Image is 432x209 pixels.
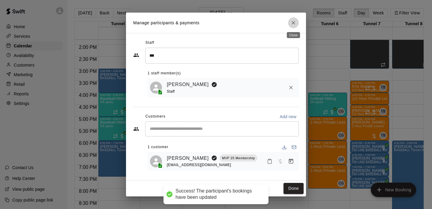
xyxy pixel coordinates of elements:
p: MVP 25 Membership [222,156,255,161]
span: 1 staff member(s) [148,69,181,78]
a: [PERSON_NAME] [167,81,209,88]
span: 1 customer [148,142,168,152]
div: Tate Budnick [150,82,162,94]
button: Add new [277,112,299,121]
span: Staff [145,38,154,48]
div: Start typing to search customers... [145,121,299,136]
div: Search staff [145,48,299,64]
button: Download list [280,142,289,152]
button: Done [283,183,304,194]
div: Jenna Bufkin [150,155,162,167]
svg: Customers [133,126,139,132]
button: Manage bookings & payment [286,156,296,167]
button: Close [288,17,299,28]
p: Manage participants & payments [133,20,199,26]
span: Customers [145,112,166,121]
button: Mark attendance [265,156,275,166]
span: Has not paid [275,158,286,163]
svg: Booking Owner [211,155,217,161]
a: [PERSON_NAME] [167,154,209,162]
p: Add new [280,114,296,120]
svg: Staff [133,52,139,58]
div: Success! The participant's bookings have been updated [175,188,262,201]
button: Remove [286,82,296,93]
svg: Booking Owner [211,82,217,88]
button: Email participants [289,142,299,152]
span: Staff [167,89,175,94]
div: Close [287,32,300,38]
span: [EMAIL_ADDRESS][DOMAIN_NAME] [167,163,231,167]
